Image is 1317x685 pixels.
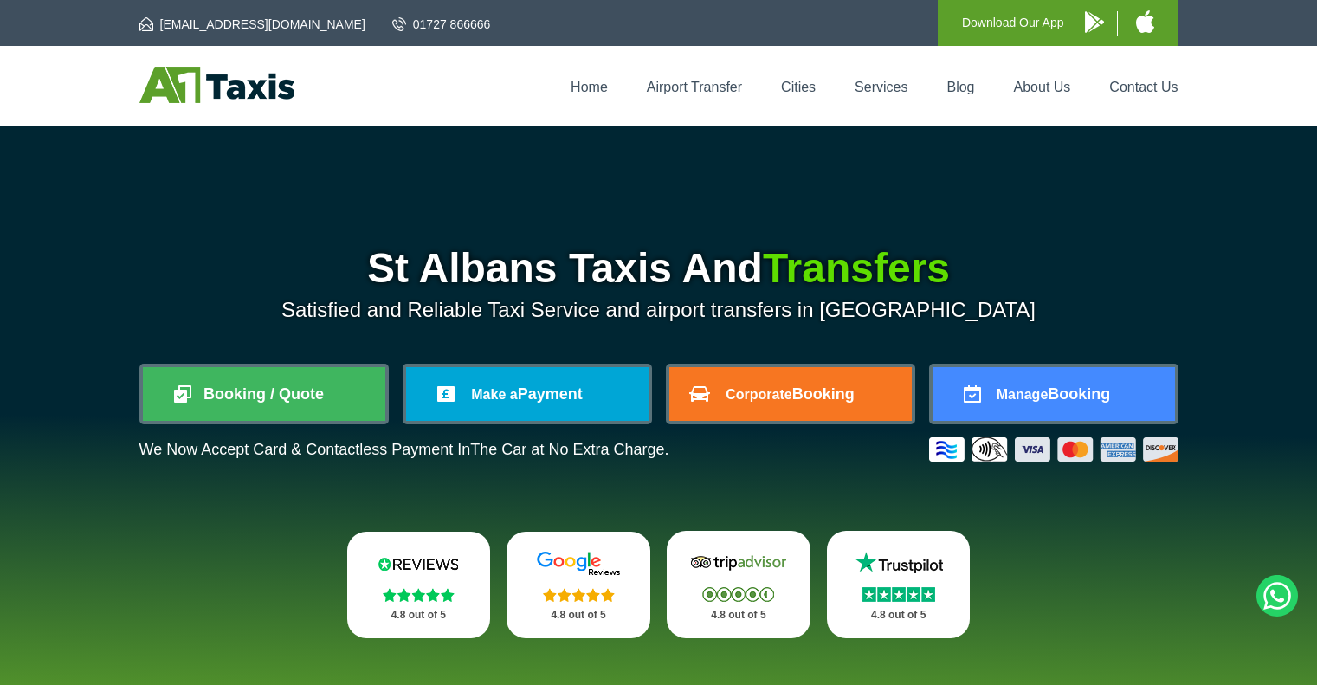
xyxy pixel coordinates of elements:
[571,80,608,94] a: Home
[647,80,742,94] a: Airport Transfer
[686,604,791,626] p: 4.8 out of 5
[366,604,472,626] p: 4.8 out of 5
[997,387,1049,402] span: Manage
[526,551,630,577] img: Google
[1014,80,1071,94] a: About Us
[507,532,650,638] a: Google Stars 4.8 out of 5
[933,367,1175,421] a: ManageBooking
[846,604,952,626] p: 4.8 out of 5
[687,550,791,576] img: Tripadvisor
[667,531,810,638] a: Tripadvisor Stars 4.8 out of 5
[827,531,971,638] a: Trustpilot Stars 4.8 out of 5
[383,588,455,602] img: Stars
[929,437,1178,462] img: Credit And Debit Cards
[406,367,649,421] a: Make aPayment
[139,441,669,459] p: We Now Accept Card & Contactless Payment In
[763,245,950,291] span: Transfers
[543,588,615,602] img: Stars
[781,80,816,94] a: Cities
[139,16,365,33] a: [EMAIL_ADDRESS][DOMAIN_NAME]
[526,604,631,626] p: 4.8 out of 5
[143,367,385,421] a: Booking / Quote
[702,587,774,602] img: Stars
[847,550,951,576] img: Trustpilot
[366,551,470,577] img: Reviews.io
[1109,80,1178,94] a: Contact Us
[139,67,294,103] img: A1 Taxis St Albans LTD
[855,80,907,94] a: Services
[347,532,491,638] a: Reviews.io Stars 4.8 out of 5
[962,12,1064,34] p: Download Our App
[726,387,791,402] span: Corporate
[669,367,912,421] a: CorporateBooking
[470,441,668,458] span: The Car at No Extra Charge.
[471,387,517,402] span: Make a
[1136,10,1154,33] img: A1 Taxis iPhone App
[862,587,935,602] img: Stars
[1085,11,1104,33] img: A1 Taxis Android App
[139,248,1178,289] h1: St Albans Taxis And
[392,16,491,33] a: 01727 866666
[139,298,1178,322] p: Satisfied and Reliable Taxi Service and airport transfers in [GEOGRAPHIC_DATA]
[946,80,974,94] a: Blog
